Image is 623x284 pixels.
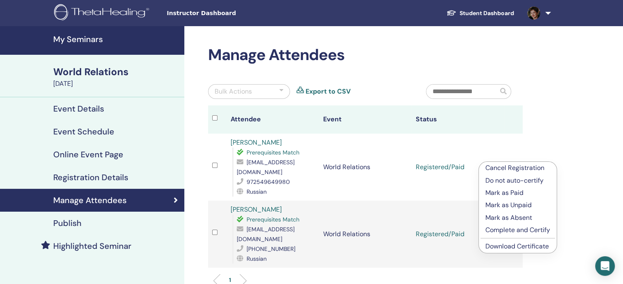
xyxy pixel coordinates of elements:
span: [EMAIL_ADDRESS][DOMAIN_NAME] [237,159,295,176]
img: logo.png [54,4,152,22]
h4: Manage Attendees [53,195,127,205]
h4: Publish [53,218,82,228]
p: Complete and Certify [485,225,550,235]
div: Open Intercom Messenger [595,256,615,276]
span: Prerequisites Match [247,216,299,223]
span: Prerequisites Match [247,149,299,156]
td: World Relations [319,201,412,268]
p: Cancel Registration [485,163,550,173]
h4: Highlighted Seminar [53,241,131,251]
span: Instructor Dashboard [167,9,290,18]
th: Status [412,105,504,134]
p: Mark as Paid [485,188,550,198]
div: World Relations [53,65,179,79]
a: World Relations[DATE] [48,65,184,89]
a: Download Certificate [485,242,549,250]
span: Russian [247,188,267,195]
span: 972549649980 [247,178,290,186]
span: [EMAIL_ADDRESS][DOMAIN_NAME] [237,226,295,243]
p: Do not auto-certify [485,176,550,186]
img: graduation-cap-white.svg [446,9,456,16]
h2: Manage Attendees [208,46,523,65]
div: Bulk Actions [215,87,252,96]
p: Mark as Unpaid [485,200,550,210]
h4: Online Event Page [53,150,123,159]
th: Attendee [227,105,319,134]
th: Event [319,105,412,134]
a: [PERSON_NAME] [231,205,282,214]
h4: My Seminars [53,34,179,44]
td: World Relations [319,134,412,201]
a: Export to CSV [306,87,351,96]
h4: Event Schedule [53,127,114,136]
img: default.jpg [527,7,540,20]
div: [DATE] [53,79,179,89]
span: Russian [247,255,267,262]
a: [PERSON_NAME] [231,138,282,147]
p: Mark as Absent [485,213,550,223]
h4: Event Details [53,104,104,114]
h4: Registration Details [53,172,128,182]
a: Student Dashboard [440,6,521,21]
span: [PHONE_NUMBER] [247,245,295,253]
